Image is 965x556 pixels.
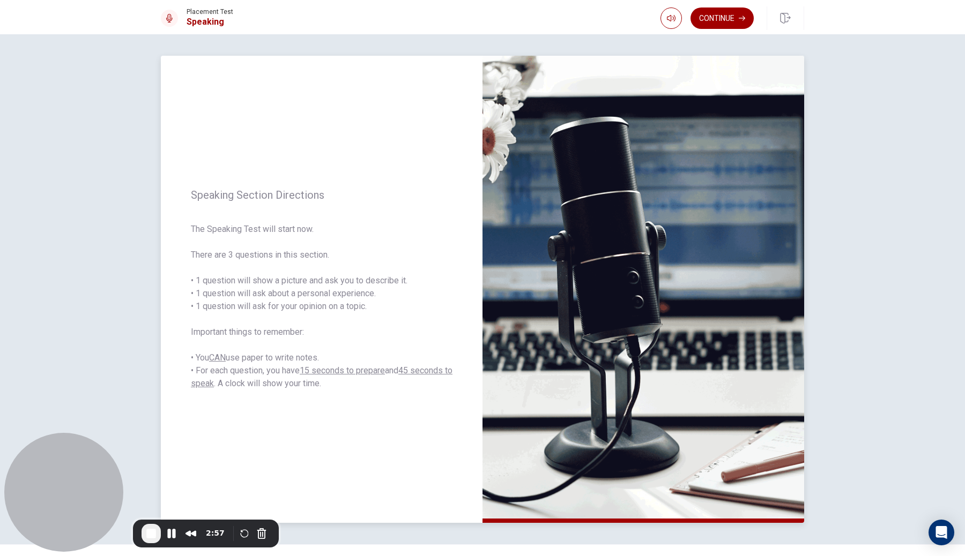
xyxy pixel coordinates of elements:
span: The Speaking Test will start now. There are 3 questions in this section. • 1 question will show a... [191,223,452,390]
h1: Speaking [187,16,233,28]
img: speaking intro [482,56,804,523]
u: 15 seconds to prepare [300,365,385,375]
u: CAN [209,352,226,363]
button: Continue [691,7,754,29]
span: Speaking Section Directions [191,189,452,201]
span: Placement Test [187,8,233,16]
div: Open Intercom Messenger [929,520,954,545]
